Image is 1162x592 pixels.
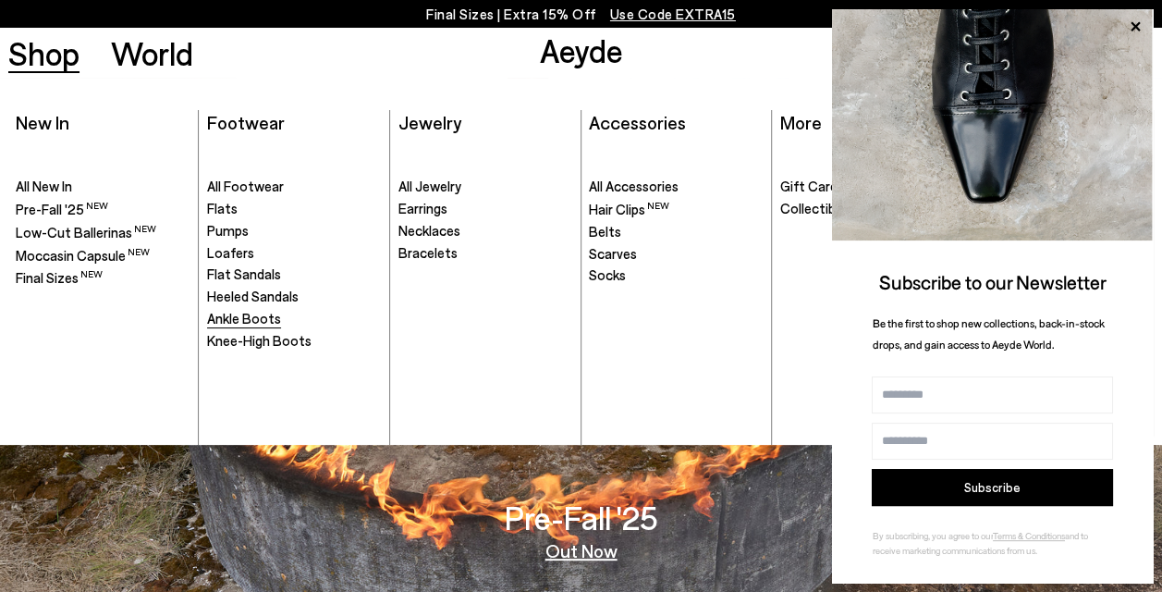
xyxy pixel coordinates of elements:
[16,111,69,133] a: New In
[873,530,993,541] span: By subscribing, you agree to our
[398,178,572,196] a: All Jewelry
[879,270,1107,293] span: Subscribe to our Newsletter
[610,6,736,22] span: Navigate to /collections/ss25-final-sizes
[16,178,190,196] a: All New In
[207,265,281,282] span: Flat Sandals
[873,316,1105,351] span: Be the first to shop new collections, back-in-stock drops, and gain access to Aeyde World.
[16,201,108,217] span: Pre-Fall '25
[8,37,80,69] a: Shop
[589,200,763,219] a: Hair Clips
[589,201,669,217] span: Hair Clips
[589,223,621,240] span: Belts
[16,200,190,219] a: Pre-Fall '25
[207,222,249,239] span: Pumps
[545,541,618,560] a: Out Now
[780,200,852,216] span: Collectibles
[207,222,381,240] a: Pumps
[589,245,763,264] a: Scarves
[398,244,458,261] span: Bracelets
[589,178,763,196] a: All Accessories
[872,469,1113,506] button: Subscribe
[207,200,381,218] a: Flats
[589,111,686,133] a: Accessories
[207,332,381,351] a: Knee-High Boots
[398,111,461,133] a: Jewelry
[589,178,679,194] span: All Accessories
[398,222,460,239] span: Necklaces
[16,224,156,240] span: Low-Cut Ballerinas
[207,200,238,216] span: Flats
[780,178,955,196] a: Gift Cards
[111,37,193,69] a: World
[207,178,381,196] a: All Footwear
[207,288,381,306] a: Heeled Sandals
[589,245,637,262] span: Scarves
[398,200,572,218] a: Earrings
[589,223,763,241] a: Belts
[426,3,736,26] p: Final Sizes | Extra 15% Off
[780,178,844,194] span: Gift Cards
[398,200,447,216] span: Earrings
[16,223,190,242] a: Low-Cut Ballerinas
[589,266,626,283] span: Socks
[398,244,572,263] a: Bracelets
[16,246,190,265] a: Moccasin Capsule
[207,244,254,261] span: Loafers
[16,178,72,194] span: All New In
[207,111,285,133] a: Footwear
[207,178,284,194] span: All Footwear
[16,268,190,288] a: Final Sizes
[398,222,572,240] a: Necklaces
[207,310,281,327] span: Ankle Boots
[832,9,1153,240] img: ca3f721fb6ff708a270709c41d776025.jpg
[207,265,381,284] a: Flat Sandals
[780,200,955,218] a: Collectibles
[207,244,381,263] a: Loafers
[207,332,312,349] span: Knee-High Boots
[398,178,461,194] span: All Jewelry
[207,310,381,328] a: Ankle Boots
[993,530,1065,541] a: Terms & Conditions
[16,269,103,286] span: Final Sizes
[780,111,822,133] a: More
[540,31,623,69] a: Aeyde
[207,288,299,304] span: Heeled Sandals
[16,247,150,264] span: Moccasin Capsule
[589,266,763,285] a: Socks
[505,501,658,534] h3: Pre-Fall '25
